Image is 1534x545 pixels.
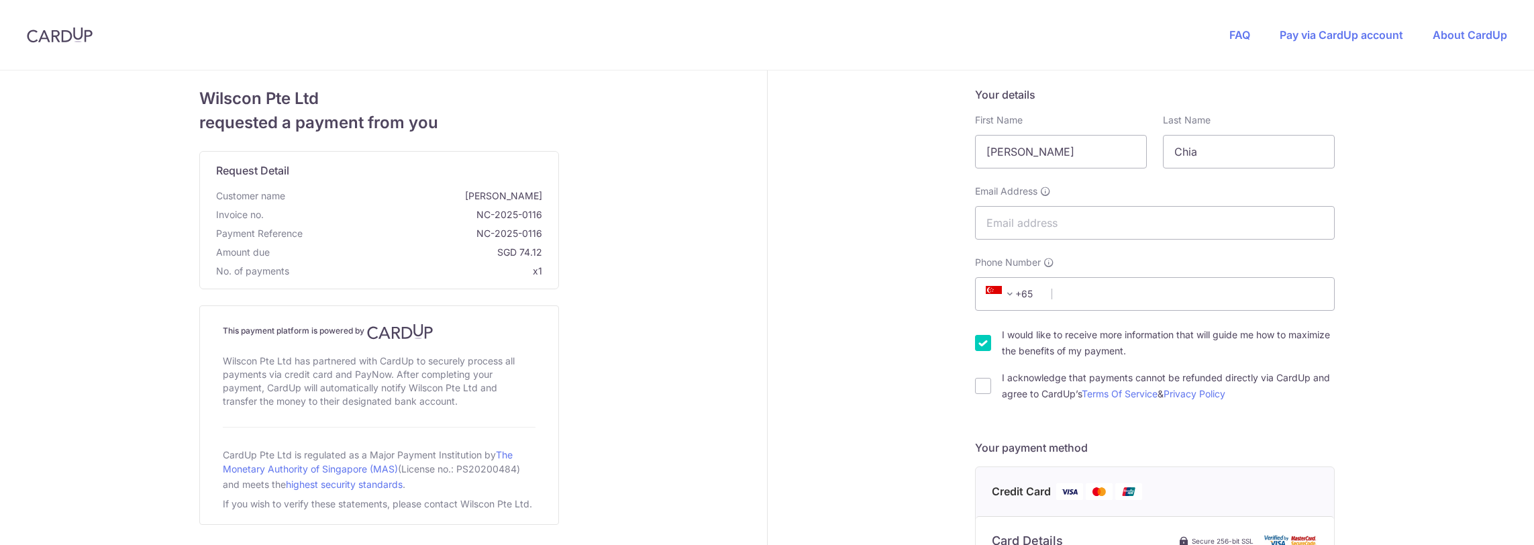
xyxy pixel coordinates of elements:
a: FAQ [1229,28,1250,42]
span: Wilscon Pte Ltd [199,87,559,111]
img: Mastercard [1086,483,1113,500]
h5: Your details [975,87,1335,103]
div: If you wish to verify these statements, please contact Wilscon Pte Ltd. [223,495,535,513]
img: Visa [1056,483,1083,500]
span: Amount due [216,246,270,259]
img: Union Pay [1115,483,1142,500]
span: Invoice no. [216,208,264,221]
label: First Name [975,113,1023,127]
span: Customer name [216,189,285,203]
input: Email address [975,206,1335,240]
div: CardUp Pte Ltd is regulated as a Major Payment Institution by (License no.: PS20200484) and meets... [223,444,535,495]
img: CardUp [367,324,433,340]
h4: This payment platform is powered by [223,324,535,340]
div: Wilscon Pte Ltd has partnered with CardUp to securely process all payments via credit card and Pa... [223,352,535,411]
span: x1 [533,265,542,277]
span: No. of payments [216,264,289,278]
span: translation missing: en.payment_reference [216,228,303,239]
label: I would like to receive more information that will guide me how to maximize the benefits of my pa... [1002,327,1335,359]
span: +65 [982,286,1042,302]
input: First name [975,135,1147,168]
a: Terms Of Service [1082,388,1158,399]
span: NC-2025-0116 [269,208,542,221]
span: +65 [986,286,1018,302]
h5: Your payment method [975,440,1335,456]
span: [PERSON_NAME] [291,189,542,203]
a: Pay via CardUp account [1280,28,1403,42]
span: translation missing: en.request_detail [216,164,289,177]
span: Credit Card [992,483,1051,500]
a: Privacy Policy [1164,388,1225,399]
span: SGD 74.12 [275,246,542,259]
label: I acknowledge that payments cannot be refunded directly via CardUp and agree to CardUp’s & [1002,370,1335,402]
a: highest security standards [286,479,403,490]
span: requested a payment from you [199,111,559,135]
span: Phone Number [975,256,1041,269]
img: CardUp [27,27,93,43]
input: Last name [1163,135,1335,168]
label: Last Name [1163,113,1211,127]
a: About CardUp [1433,28,1507,42]
span: Email Address [975,185,1037,198]
span: NC-2025-0116 [308,227,542,240]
